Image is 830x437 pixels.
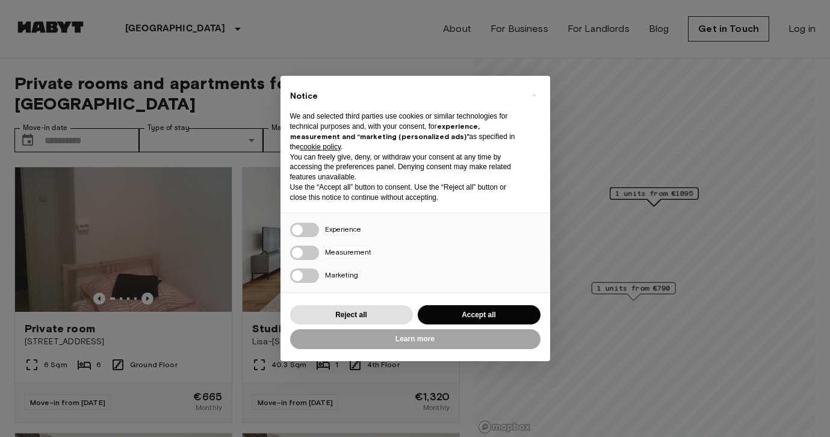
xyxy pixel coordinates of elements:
strong: experience, measurement and “marketing (personalized ads)” [290,122,480,141]
p: We and selected third parties use cookies or similar technologies for technical purposes and, wit... [290,111,521,152]
a: cookie policy [300,143,341,151]
h2: Notice [290,90,521,102]
button: Reject all [290,305,413,325]
p: Use the “Accept all” button to consent. Use the “Reject all” button or close this notice to conti... [290,182,521,203]
button: Close this notice [525,85,544,105]
button: Accept all [418,305,540,325]
span: × [532,88,536,102]
span: Marketing [325,270,358,279]
button: Learn more [290,329,540,349]
span: Experience [325,225,361,234]
span: Measurement [325,247,371,256]
p: You can freely give, deny, or withdraw your consent at any time by accessing the preferences pane... [290,152,521,182]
